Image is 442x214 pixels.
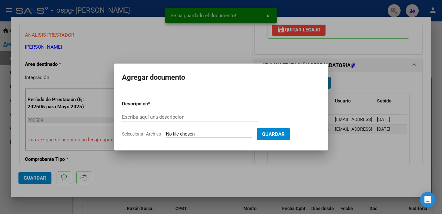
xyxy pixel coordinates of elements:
span: Guardar [262,131,285,137]
p: Descripcion [122,100,182,108]
span: Seleccionar Archivo [122,131,161,137]
h2: Agregar documento [122,71,320,84]
button: Guardar [257,128,290,140]
div: Open Intercom Messenger [420,192,436,208]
